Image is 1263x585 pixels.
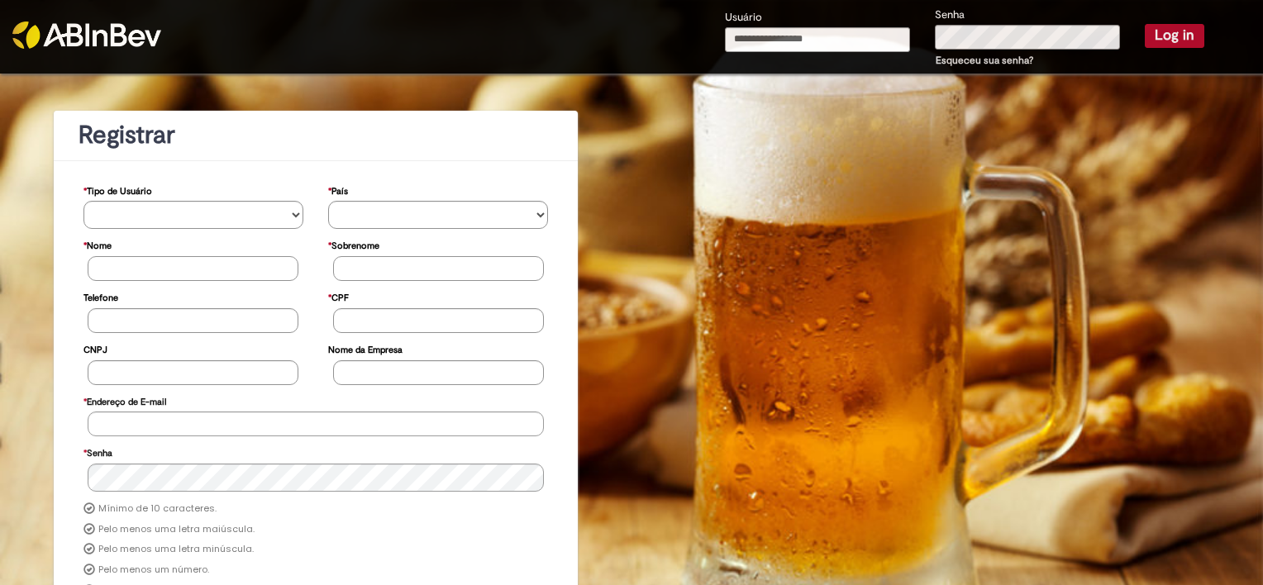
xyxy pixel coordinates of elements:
h1: Registrar [79,121,553,149]
img: ABInbev-white.png [12,21,161,49]
label: Senha [935,7,965,23]
button: Log in [1145,24,1204,47]
label: Pelo menos um número. [98,564,209,577]
label: Pelo menos uma letra maiúscula. [98,523,255,536]
label: Mínimo de 10 caracteres. [98,502,217,516]
label: País [328,178,348,202]
label: Telefone [83,284,118,308]
label: CNPJ [83,336,107,360]
label: Nome da Empresa [328,336,403,360]
label: Usuário [725,10,762,26]
a: Esqueceu sua senha? [936,54,1033,67]
label: Nome [83,232,112,256]
label: CPF [328,284,349,308]
label: Sobrenome [328,232,379,256]
label: Senha [83,440,112,464]
label: Endereço de E-mail [83,388,166,412]
label: Tipo de Usuário [83,178,152,202]
label: Pelo menos uma letra minúscula. [98,543,254,556]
